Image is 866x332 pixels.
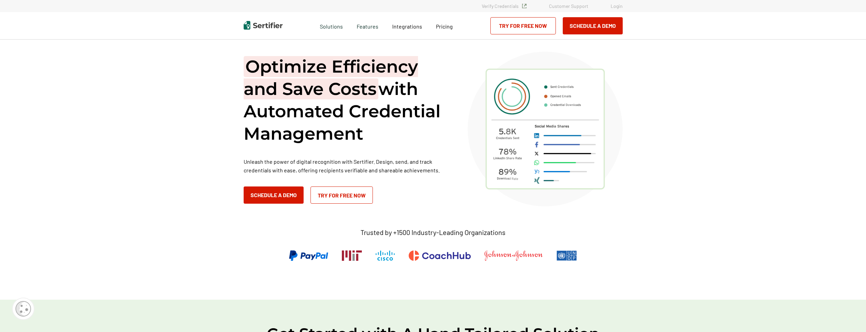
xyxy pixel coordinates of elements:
[244,56,418,99] span: Optimize Efficiency and Save Costs
[357,21,378,30] span: Features
[485,250,542,261] img: Johnson & Johnson
[376,250,395,261] img: Cisco
[244,157,450,174] p: Unleash the power of digital recognition with Sertifier. Design, send, and track credentials with...
[436,23,453,30] span: Pricing
[244,21,283,30] img: Sertifier | Digital Credentialing Platform
[436,21,453,30] a: Pricing
[499,169,516,175] g: 89%
[522,4,527,8] img: Verified
[557,250,577,261] img: UNDP
[550,95,571,98] g: Opened Emails
[482,3,527,9] a: Verify Credentials
[611,3,623,9] a: Login
[244,55,450,145] h1: with Automated Credential Management
[499,149,516,154] g: 78%
[320,21,343,30] span: Solutions
[392,23,422,30] span: Integrations
[499,129,516,135] g: 5.8K
[496,137,519,139] g: Credentials Sent
[360,228,506,237] p: Trusted by +1500 Industry-Leading Organizations
[409,250,471,261] img: CoachHub
[563,17,623,34] button: Schedule a Demo
[392,21,422,30] a: Integrations
[549,3,588,9] a: Customer Support
[493,157,522,159] g: LinkedIn Share Rate
[497,177,518,180] g: Download Rate
[289,250,328,261] img: PayPal
[490,17,556,34] a: Try for Free Now
[16,301,31,317] img: Cookie Popup Icon
[342,250,362,261] img: Massachusetts Institute of Technology
[244,186,304,204] button: Schedule a Demo
[832,299,866,332] iframe: Chat Widget
[310,186,373,204] a: Try for Free Now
